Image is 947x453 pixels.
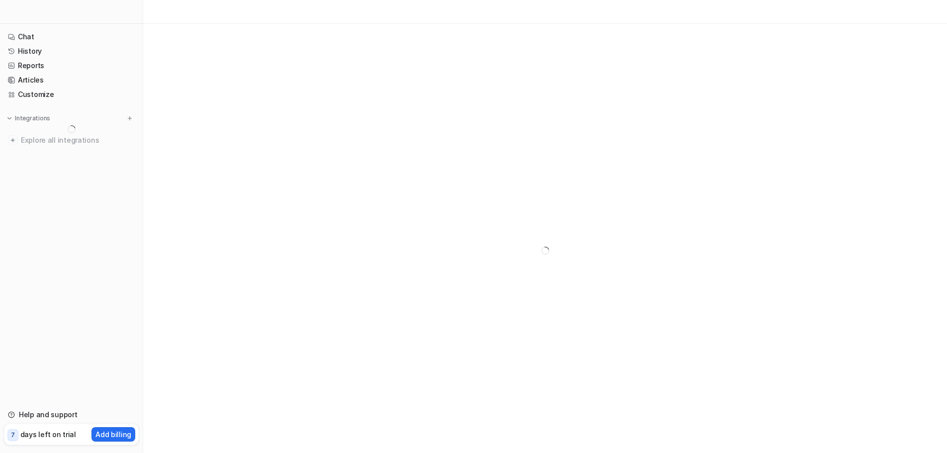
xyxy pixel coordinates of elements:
[4,408,139,422] a: Help and support
[91,427,135,442] button: Add billing
[6,115,13,122] img: expand menu
[8,135,18,145] img: explore all integrations
[126,115,133,122] img: menu_add.svg
[95,429,131,440] p: Add billing
[4,133,139,147] a: Explore all integrations
[4,73,139,87] a: Articles
[11,431,15,440] p: 7
[15,114,50,122] p: Integrations
[4,59,139,73] a: Reports
[4,30,139,44] a: Chat
[4,88,139,101] a: Customize
[4,44,139,58] a: History
[21,132,135,148] span: Explore all integrations
[20,429,76,440] p: days left on trial
[4,113,53,123] button: Integrations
